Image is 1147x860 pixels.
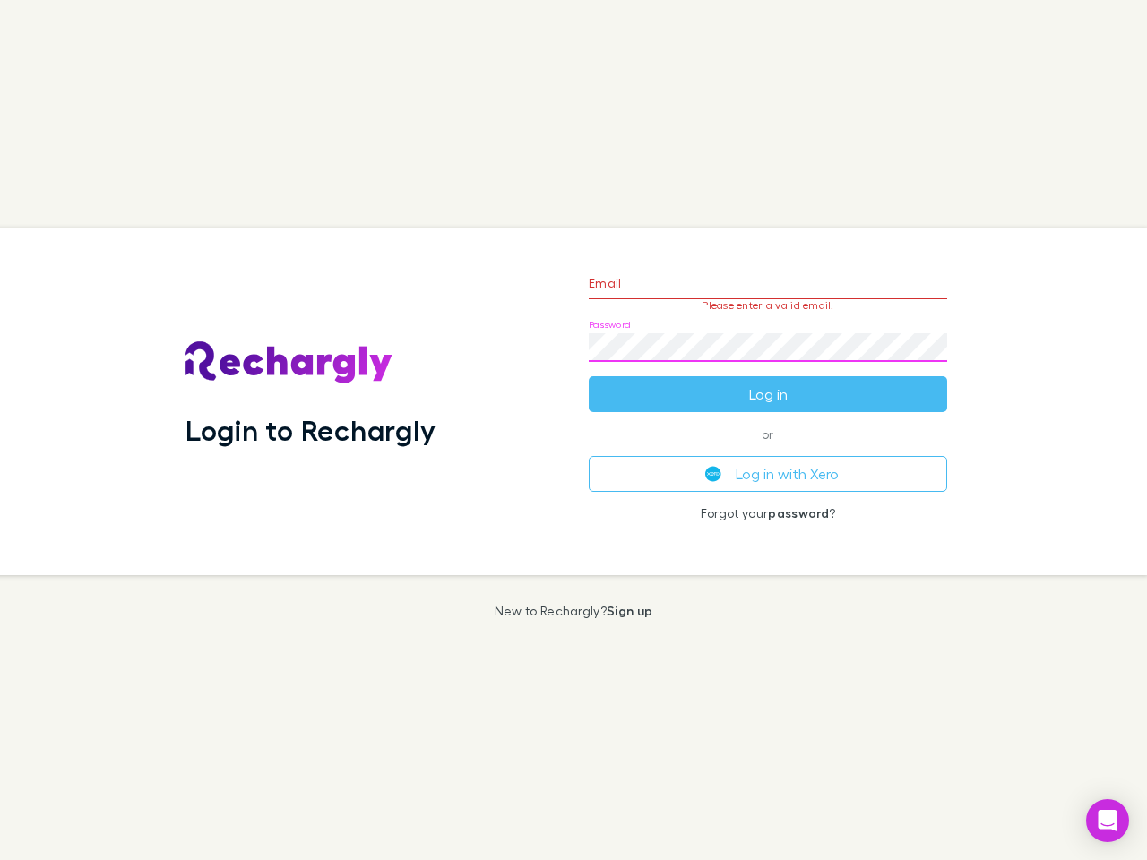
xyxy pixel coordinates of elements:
[589,434,947,434] span: or
[495,604,653,618] p: New to Rechargly?
[589,456,947,492] button: Log in with Xero
[589,376,947,412] button: Log in
[185,413,436,447] h1: Login to Rechargly
[589,506,947,520] p: Forgot your ?
[1086,799,1129,842] div: Open Intercom Messenger
[589,318,631,331] label: Password
[607,603,652,618] a: Sign up
[185,341,393,384] img: Rechargly's Logo
[705,466,721,482] img: Xero's logo
[589,299,947,312] p: Please enter a valid email.
[768,505,829,520] a: password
